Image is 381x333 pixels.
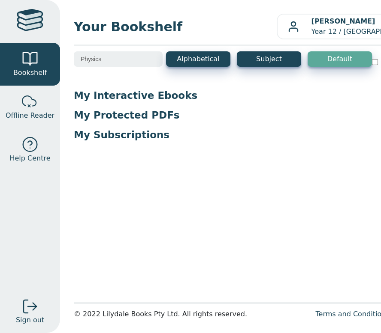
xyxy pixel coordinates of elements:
[13,68,47,78] span: Bookshelf
[74,17,277,36] span: Your Bookshelf
[166,51,230,67] button: Alphabetical
[74,51,163,67] input: Search bookshelf (E.g: psychology)
[74,309,309,319] div: © 2022 Lilydale Books Pty Ltd. All rights reserved.
[237,51,301,67] button: Subject
[9,153,50,164] span: Help Centre
[311,17,375,25] b: [PERSON_NAME]
[308,51,372,67] button: Default
[16,315,44,325] span: Sign out
[6,110,54,121] span: Offline Reader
